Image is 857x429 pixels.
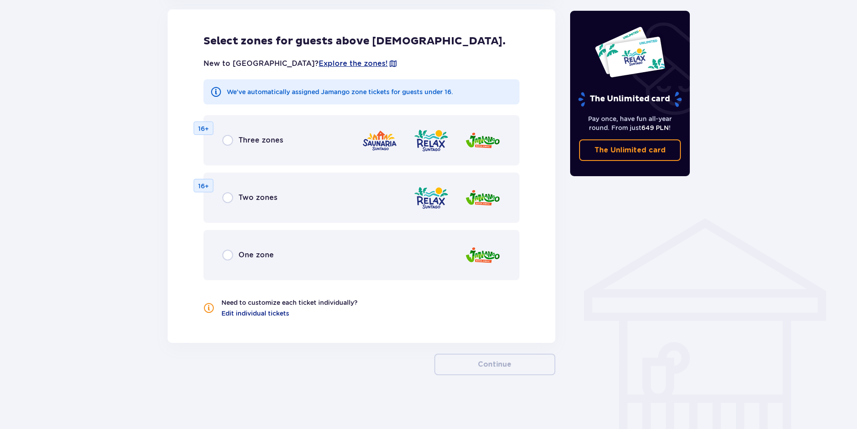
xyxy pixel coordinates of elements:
p: Continue [478,360,511,369]
p: We've automatically assigned Jamango zone tickets for guests under 16. [227,87,453,96]
p: Need to customize each ticket individually? [221,298,358,307]
img: Relax [413,128,449,153]
p: The Unlimited card [577,91,683,107]
a: Edit individual tickets [221,309,289,318]
img: Relax [413,185,449,211]
p: New to [GEOGRAPHIC_DATA]? [203,59,398,69]
h2: Select zones for guests above [DEMOGRAPHIC_DATA]. [203,35,519,48]
img: Saunaria [362,128,398,153]
img: Two entry cards to Suntago with the word 'UNLIMITED RELAX', featuring a white background with tro... [594,26,666,78]
p: 16+ [198,124,209,133]
span: Three zones [238,135,283,145]
a: The Unlimited card [579,139,681,161]
p: Pay once, have fun all-year round. From just ! [579,114,681,132]
p: The Unlimited card [594,145,666,155]
img: Jamango [465,128,501,153]
span: One zone [238,250,274,260]
span: Two zones [238,193,277,203]
a: Explore the zones! [319,59,388,69]
img: Jamango [465,243,501,268]
button: Continue [434,354,555,375]
img: Jamango [465,185,501,211]
span: 649 PLN [641,124,669,131]
p: 16+ [198,182,209,191]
